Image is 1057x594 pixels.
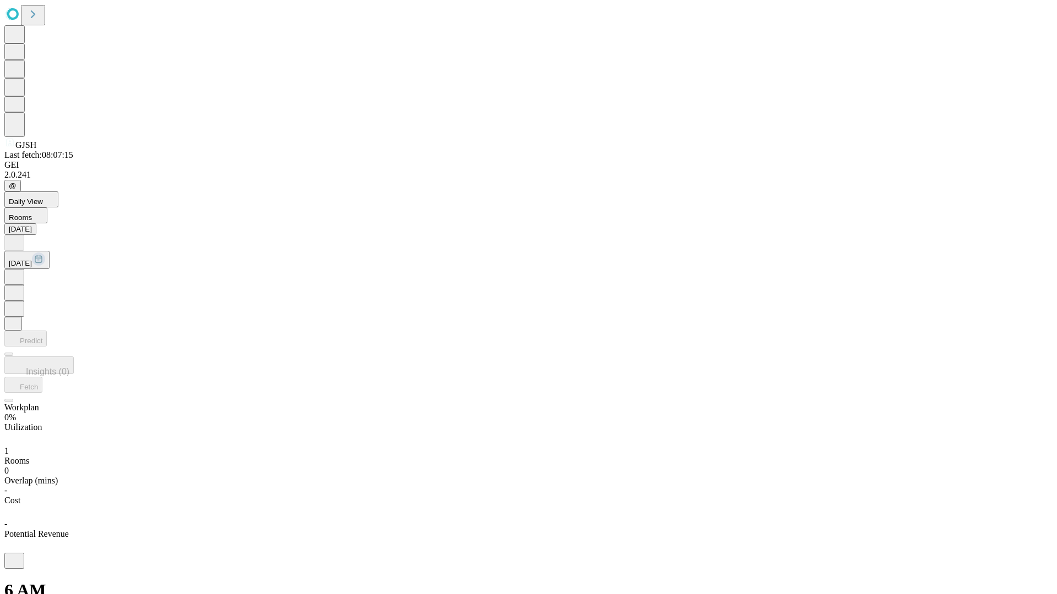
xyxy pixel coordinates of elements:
span: Cost [4,496,20,505]
span: Utilization [4,422,42,432]
span: Overlap (mins) [4,476,58,485]
button: Daily View [4,191,58,207]
button: Rooms [4,207,47,223]
div: 2.0.241 [4,170,1053,180]
span: Rooms [9,213,32,222]
span: - [4,519,7,529]
span: 0% [4,413,16,422]
span: Last fetch: 08:07:15 [4,150,73,159]
button: [DATE] [4,251,50,269]
span: Insights (0) [26,367,69,376]
button: [DATE] [4,223,36,235]
span: Workplan [4,403,39,412]
span: [DATE] [9,259,32,267]
span: GJSH [15,140,36,150]
span: @ [9,182,17,190]
button: @ [4,180,21,191]
span: - [4,486,7,495]
button: Predict [4,331,47,346]
span: Daily View [9,197,43,206]
button: Insights (0) [4,356,74,374]
span: Rooms [4,456,29,465]
span: 1 [4,446,9,455]
button: Fetch [4,377,42,393]
span: Potential Revenue [4,529,69,538]
span: 0 [4,466,9,475]
div: GEI [4,160,1053,170]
